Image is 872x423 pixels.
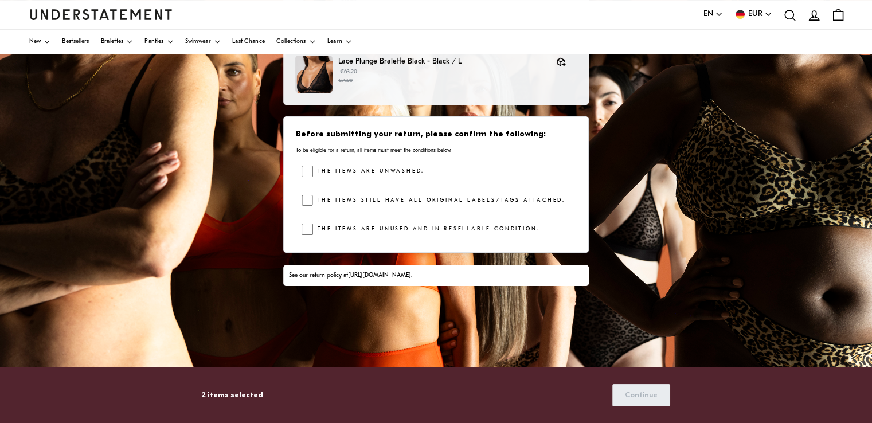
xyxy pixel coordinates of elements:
span: Bestsellers [62,39,89,45]
div: See our return policy at . [289,271,582,280]
span: EUR [748,8,762,21]
button: EUR [734,8,772,21]
a: [URL][DOMAIN_NAME] [348,272,411,279]
p: To be eligible for a return, all items must meet the conditions below. [296,147,576,154]
span: Last Chance [232,39,265,45]
a: Last Chance [232,30,265,54]
span: Learn [327,39,343,45]
a: Collections [276,30,315,54]
a: Bestsellers [62,30,89,54]
span: New [29,39,41,45]
span: Panties [144,39,163,45]
a: Understatement Homepage [29,9,173,19]
label: The items still have all original labels/tags attached. [313,195,565,206]
span: Collections [276,39,306,45]
p: €63.20 [338,68,545,85]
img: lace-plunge-bralette-black-3.jpg [295,56,333,93]
a: Bralettes [101,30,134,54]
a: Swimwear [185,30,221,54]
button: EN [703,8,723,21]
h3: Before submitting your return, please confirm the following: [296,129,576,140]
a: Learn [327,30,353,54]
label: The items are unused and in resellable condition. [313,224,539,235]
span: Swimwear [185,39,211,45]
strike: €79.00 [338,78,353,83]
label: The items are unwashed. [313,166,424,177]
span: EN [703,8,713,21]
a: New [29,30,51,54]
a: Panties [144,30,173,54]
span: Bralettes [101,39,124,45]
p: Lace Plunge Bralette Black - Black / L [338,56,545,68]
